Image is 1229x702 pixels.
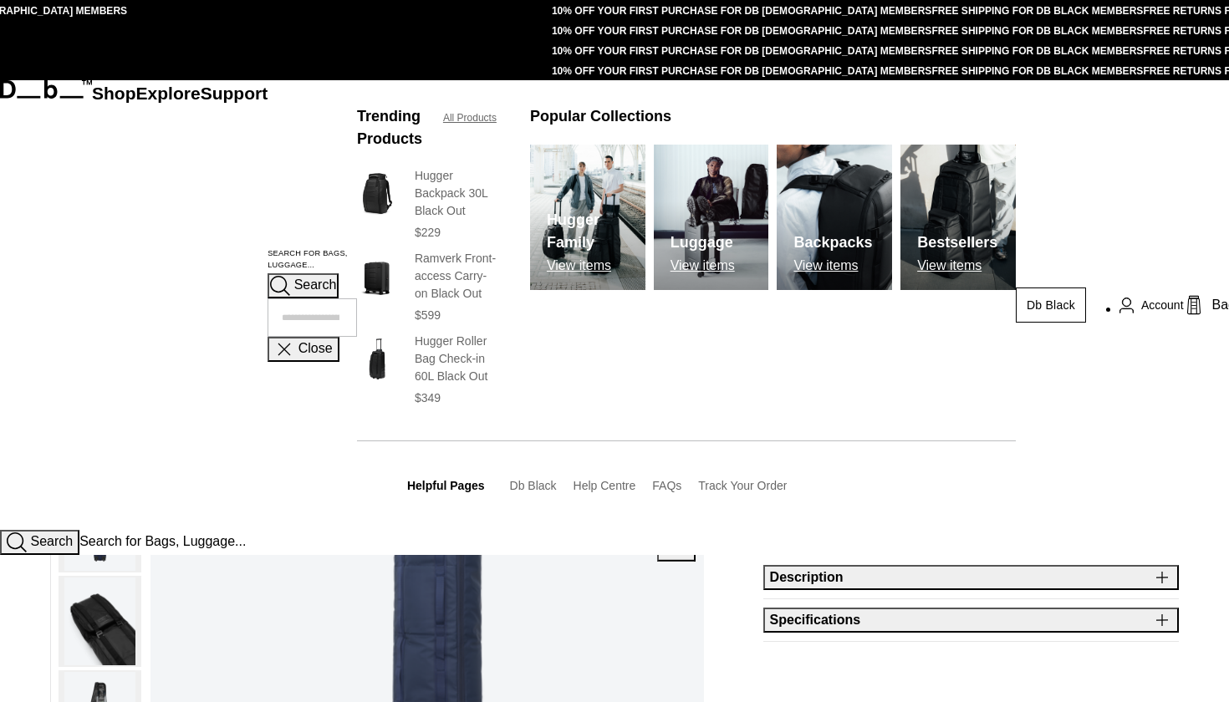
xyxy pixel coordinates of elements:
[415,250,497,303] h3: Ramverk Front-access Carry-on Black Out
[268,273,339,298] button: Search
[59,576,141,667] button: Snow Roller 70L Blue Hour
[357,167,398,220] img: Hugger Backpack 30L Black Out
[268,337,339,362] button: Close
[64,577,135,665] img: Snow Roller 70L Blue Hour
[443,110,497,125] a: All Products
[777,145,892,290] img: Db
[654,145,769,290] a: Db Luggage View items
[510,479,557,492] a: Db Black
[931,45,1143,57] a: FREE SHIPPING FOR DB BLACK MEMBERS
[1119,295,1184,315] a: Account
[552,5,931,17] a: 10% OFF YOUR FIRST PURCHASE FOR DB [DEMOGRAPHIC_DATA] MEMBERS
[357,333,497,407] a: Hugger Roller Bag Check-in 60L Black Out Hugger Roller Bag Check-in 60L Black Out $349
[657,527,696,561] button: Next slide
[931,25,1143,37] a: FREE SHIPPING FOR DB BLACK MEMBERS
[763,565,1179,590] button: Description
[552,65,931,77] a: 10% OFF YOUR FIRST PURCHASE FOR DB [DEMOGRAPHIC_DATA] MEMBERS
[698,479,787,492] a: Track Your Order
[671,258,735,273] p: View items
[415,167,497,220] h3: Hugger Backpack 30L Black Out
[1141,297,1184,314] span: Account
[136,84,201,103] a: Explore
[530,145,645,290] a: Db Hugger Family View items
[900,145,1016,290] img: Db
[763,608,1179,633] button: Specifications
[552,25,931,37] a: 10% OFF YOUR FIRST PURCHASE FOR DB [DEMOGRAPHIC_DATA] MEMBERS
[917,258,997,273] p: View items
[793,258,872,273] p: View items
[357,167,497,242] a: Hugger Backpack 30L Black Out Hugger Backpack 30L Black Out $229
[294,277,337,292] span: Search
[268,248,357,272] label: Search for Bags, Luggage...
[671,231,735,254] h3: Luggage
[357,333,398,385] img: Hugger Roller Bag Check-in 60L Black Out
[1016,287,1086,323] a: Db Black
[415,226,441,239] span: $229
[92,84,136,103] a: Shop
[415,308,441,322] span: $599
[777,145,892,290] a: Db Backpacks View items
[931,65,1143,77] a: FREE SHIPPING FOR DB BLACK MEMBERS
[900,145,1016,290] a: Db Bestsellers View items
[357,105,426,150] h3: Trending Products
[357,250,497,324] a: Ramverk Front-access Carry-on Black Out Ramverk Front-access Carry-on Black Out $599
[530,145,645,290] img: Db
[201,84,268,103] a: Support
[415,391,441,404] span: $349
[793,231,872,254] h3: Backpacks
[652,479,681,492] a: FAQs
[931,5,1143,17] a: FREE SHIPPING FOR DB BLACK MEMBERS
[574,479,636,492] a: Help Centre
[30,534,73,548] span: Search
[298,341,333,355] span: Close
[92,80,268,530] nav: Main Navigation
[547,258,645,273] p: View items
[357,250,398,303] img: Ramverk Front-access Carry-on Black Out
[552,45,931,57] a: 10% OFF YOUR FIRST PURCHASE FOR DB [DEMOGRAPHIC_DATA] MEMBERS
[917,231,997,254] h3: Bestsellers
[415,333,497,385] h3: Hugger Roller Bag Check-in 60L Black Out
[654,145,769,290] img: Db
[407,477,485,495] h3: Helpful Pages
[547,209,645,254] h3: Hugger Family
[530,105,671,128] h3: Popular Collections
